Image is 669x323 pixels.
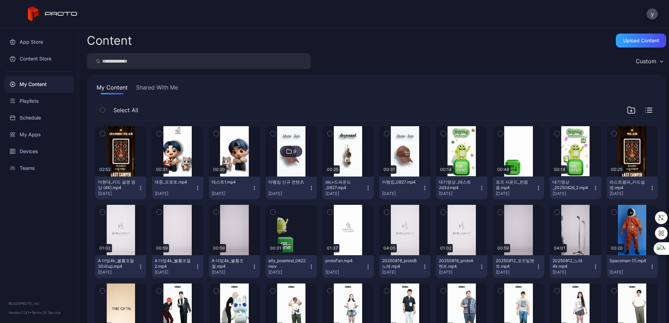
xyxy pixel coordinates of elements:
[552,179,591,191] div: 대기영상 _20250826_2.mp4
[550,255,601,278] button: 20250812_노래4k.mp4[DATE]
[152,177,203,199] button: 재중_프로토.mp4[DATE]
[552,270,592,275] div: [DATE]
[439,258,477,269] div: 20250816_protoA멘트.mp4
[293,148,296,155] div: 9
[268,179,307,185] div: 마뗑킴 신규 컨텐츠
[212,258,250,269] div: A 더빙4k_볼륨조절.mp4
[266,177,317,199] button: 마뗑킴 신규 컨텐츠[DATE]
[382,191,422,196] div: [DATE]
[155,258,193,269] div: A 더빙4k_볼륨조절2.mp4
[4,109,74,126] a: Schedule
[113,106,138,114] span: Select All
[607,177,658,199] button: 라스트캠퍼_카드설명.mp4[DATE]
[439,179,477,191] div: 대기영상 _테스트2d3d.mp4
[496,179,534,191] div: 포즈 사운드_컨펌용.mp4
[98,191,138,196] div: [DATE]
[636,58,656,65] div: Custom
[552,258,591,269] div: 20250812_노래4k.mp4
[95,255,146,278] button: A 더빙4k_볼륨조절30퍼up.mp4[DATE]
[632,53,666,69] button: Custom
[98,270,138,275] div: [DATE]
[209,255,260,278] button: A 더빙4k_볼륨조절.mp4[DATE]
[87,35,132,46] div: Content
[493,177,544,199] button: 포즈 사운드_컨펌용.mp4[DATE]
[4,50,74,67] a: Content Store
[212,179,250,185] div: 테스트1.mp4
[212,191,252,196] div: [DATE]
[439,270,479,275] div: [DATE]
[382,179,421,185] div: 마뗑킴_0827.mp4
[436,177,487,199] button: 대기영상 _테스트2d3d.mp4[DATE]
[98,179,136,191] div: 더현대_카드 설명 영상 (4K).mp4
[8,301,70,306] div: © 2025 PROTO, Inc.
[212,270,252,275] div: [DATE]
[616,34,666,48] button: Upload Content
[496,258,534,269] div: 20250812_포즈및멘트.mp4
[155,270,195,275] div: [DATE]
[4,143,74,160] a: Devices
[325,191,365,196] div: [DATE]
[268,258,307,269] div: ally_posetest_0822.mov
[607,255,658,278] button: Spaceman (1).mp4[DATE]
[623,38,659,43] div: Upload Content
[325,270,365,275] div: [DATE]
[325,179,364,191] div: oic+드파운드_0827.mp4
[382,270,422,275] div: [DATE]
[8,310,31,315] span: Version 1.13.1 •
[550,177,601,199] button: 대기영상 _20250826_2.mp4[DATE]
[439,191,479,196] div: [DATE]
[552,191,592,196] div: [DATE]
[493,255,544,278] button: 20250812_포즈및멘트.mp4[DATE]
[323,177,374,199] button: oic+드파운드_0827.mp4[DATE]
[323,255,374,278] button: protoFan.mp4[DATE]
[325,258,364,264] div: protoFan.mp4
[95,177,146,199] button: 더현대_카드 설명 영상 (4K).mp4[DATE]
[135,83,179,94] button: Shared With Me
[155,179,193,185] div: 재중_프로토.mp4
[647,8,658,20] button: y
[268,191,308,196] div: [DATE]
[496,191,536,196] div: [DATE]
[268,270,308,275] div: [DATE]
[4,160,74,177] a: Teams
[4,93,74,109] a: Playlists
[266,255,317,278] button: ally_posetest_0822.mov[DATE]
[95,83,129,94] button: My Content
[4,126,74,143] a: My Apps
[496,270,536,275] div: [DATE]
[610,191,649,196] div: [DATE]
[436,255,487,278] button: 20250816_protoA멘트.mp4[DATE]
[209,177,260,199] button: 테스트1.mp4[DATE]
[382,258,421,269] div: 20250816_protoB노래.mp4
[379,177,430,199] button: 마뗑킴_0827.mp4[DATE]
[610,179,648,191] div: 라스트캠퍼_카드설명.mp4
[98,258,136,269] div: A 더빙4k_볼륨조절30퍼up.mp4
[610,258,648,264] div: Spaceman (1).mp4
[4,76,74,93] a: My Content
[4,34,74,50] a: App Store
[152,255,203,278] button: A 더빙4k_볼륨조절2.mp4[DATE]
[31,310,61,315] a: Terms Of Service
[379,255,430,278] button: 20250816_protoB노래.mp4[DATE]
[610,270,649,275] div: [DATE]
[155,191,195,196] div: [DATE]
